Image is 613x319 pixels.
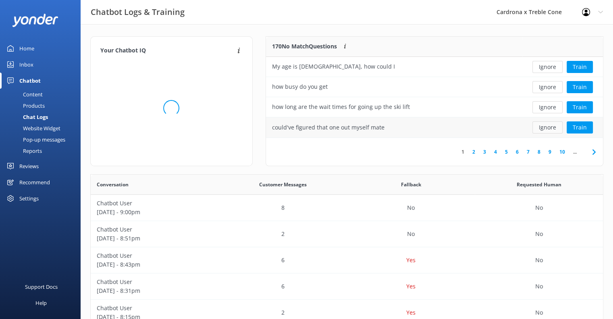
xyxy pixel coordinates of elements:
[100,46,235,55] h4: Your Chatbot IQ
[281,308,285,317] p: 2
[91,6,185,19] h3: Chatbot Logs & Training
[91,221,603,247] div: row
[535,229,543,238] p: No
[266,77,603,97] div: row
[91,247,603,273] div: row
[523,148,534,156] a: 7
[567,101,593,113] button: Train
[281,203,285,212] p: 8
[266,57,603,138] div: grid
[97,208,213,217] p: [DATE] - 9:00pm
[5,100,45,111] div: Products
[532,101,563,113] button: Ignore
[501,148,512,156] a: 5
[532,81,563,93] button: Ignore
[5,145,81,156] a: Reports
[517,181,561,188] span: Requested Human
[490,148,501,156] a: 4
[5,89,43,100] div: Content
[532,121,563,133] button: Ignore
[5,123,81,134] a: Website Widget
[544,148,555,156] a: 9
[512,148,523,156] a: 6
[97,277,213,286] p: Chatbot User
[91,273,603,300] div: row
[97,234,213,243] p: [DATE] - 8:51pm
[406,308,416,317] p: Yes
[19,158,39,174] div: Reviews
[5,145,42,156] div: Reports
[281,256,285,265] p: 6
[567,81,593,93] button: Train
[272,123,384,132] div: could've figured that one out myself mate
[407,229,415,238] p: No
[19,174,50,190] div: Recommend
[19,73,41,89] div: Chatbot
[272,102,410,111] div: how long are the wait times for going up the ski lift
[91,195,603,221] div: row
[97,225,213,234] p: Chatbot User
[457,148,468,156] a: 1
[272,62,395,71] div: My age is [DEMOGRAPHIC_DATA], how could I
[406,282,416,291] p: Yes
[272,42,337,51] p: 170 No Match Questions
[97,181,129,188] span: Conversation
[535,308,543,317] p: No
[534,148,544,156] a: 8
[281,229,285,238] p: 2
[97,286,213,295] p: [DATE] - 8:31pm
[272,82,328,91] div: how busy do you get
[5,134,81,145] a: Pop-up messages
[25,279,58,295] div: Support Docs
[5,123,60,134] div: Website Widget
[569,148,581,156] span: ...
[5,100,81,111] a: Products
[19,40,34,56] div: Home
[407,203,415,212] p: No
[535,282,543,291] p: No
[266,117,603,138] div: row
[535,203,543,212] p: No
[567,61,593,73] button: Train
[259,181,307,188] span: Customer Messages
[97,251,213,260] p: Chatbot User
[12,14,58,27] img: yonder-white-logo.png
[479,148,490,156] a: 3
[535,256,543,265] p: No
[567,121,593,133] button: Train
[266,57,603,77] div: row
[532,61,563,73] button: Ignore
[19,56,33,73] div: Inbox
[5,89,81,100] a: Content
[281,282,285,291] p: 6
[5,111,81,123] a: Chat Logs
[468,148,479,156] a: 2
[35,295,47,311] div: Help
[406,256,416,265] p: Yes
[19,190,39,206] div: Settings
[5,134,65,145] div: Pop-up messages
[97,199,213,208] p: Chatbot User
[555,148,569,156] a: 10
[266,97,603,117] div: row
[97,260,213,269] p: [DATE] - 8:43pm
[5,111,48,123] div: Chat Logs
[97,304,213,313] p: Chatbot User
[401,181,421,188] span: Fallback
